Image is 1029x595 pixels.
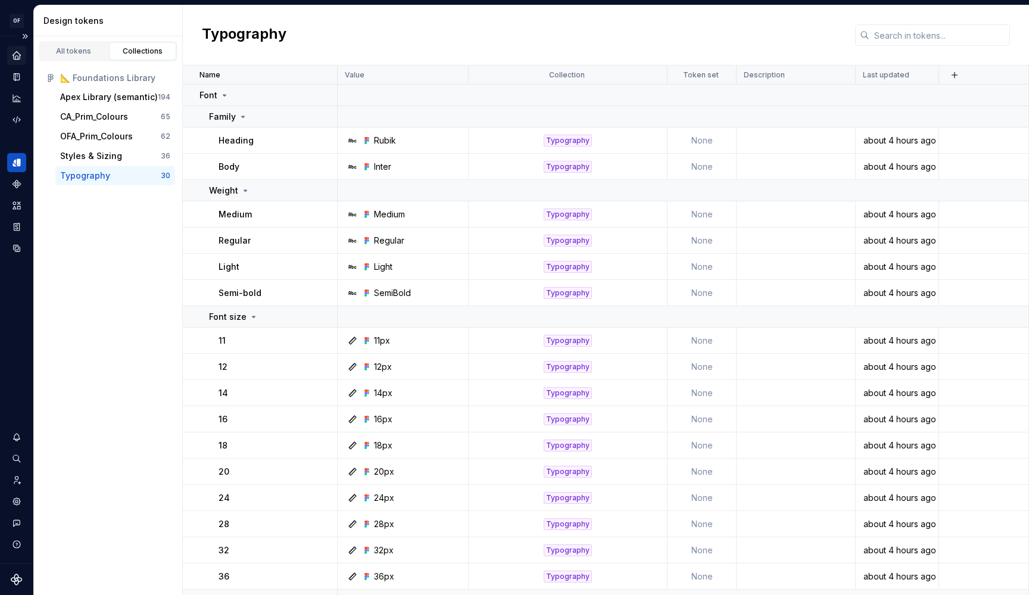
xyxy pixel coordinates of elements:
[544,261,592,273] div: Typography
[856,261,938,273] div: about 4 hours ago
[60,170,110,182] div: Typography
[55,107,175,126] button: CA_Prim_Colours65
[219,492,230,504] p: 24
[374,571,394,582] div: 36px
[856,518,938,530] div: about 4 hours ago
[60,72,170,84] div: 📐 Foundations Library
[544,544,592,556] div: Typography
[161,151,170,161] div: 36
[7,175,26,194] a: Components
[856,413,938,425] div: about 4 hours ago
[668,563,737,590] td: None
[7,110,26,129] div: Code automation
[856,440,938,451] div: about 4 hours ago
[345,70,364,80] p: Value
[668,354,737,380] td: None
[544,571,592,582] div: Typography
[544,466,592,478] div: Typography
[856,571,938,582] div: about 4 hours ago
[219,466,229,478] p: 20
[43,15,177,27] div: Design tokens
[683,70,719,80] p: Token set
[209,185,238,197] p: Weight
[544,135,592,147] div: Typography
[544,518,592,530] div: Typography
[7,217,26,236] a: Storybook stories
[374,413,392,425] div: 16px
[199,70,220,80] p: Name
[7,46,26,65] div: Home
[219,544,229,556] p: 32
[544,235,592,247] div: Typography
[374,387,392,399] div: 14px
[544,361,592,373] div: Typography
[17,28,33,45] button: Expand sidebar
[374,361,392,373] div: 12px
[856,544,938,556] div: about 4 hours ago
[55,127,175,146] button: OFA_Prim_Colours62
[374,261,392,273] div: Light
[158,92,170,102] div: 194
[374,135,396,147] div: Rubik
[856,387,938,399] div: about 4 hours ago
[219,161,239,173] p: Body
[219,387,228,399] p: 14
[7,513,26,532] button: Contact support
[544,208,592,220] div: Typography
[544,492,592,504] div: Typography
[863,70,909,80] p: Last updated
[60,150,122,162] div: Styles & Sizing
[113,46,173,56] div: Collections
[668,380,737,406] td: None
[7,492,26,511] div: Settings
[55,166,175,185] button: Typography30
[668,154,737,180] td: None
[199,89,217,101] p: Font
[7,239,26,258] a: Data sources
[219,261,239,273] p: Light
[219,287,261,299] p: Semi-bold
[219,518,229,530] p: 28
[544,335,592,347] div: Typography
[856,492,938,504] div: about 4 hours ago
[374,440,392,451] div: 18px
[668,406,737,432] td: None
[219,413,227,425] p: 16
[11,574,23,585] svg: Supernova Logo
[161,132,170,141] div: 62
[544,440,592,451] div: Typography
[219,235,251,247] p: Regular
[10,14,24,28] div: OF
[7,449,26,468] button: Search ⌘K
[209,311,247,323] p: Font size
[44,46,104,56] div: All tokens
[374,466,394,478] div: 20px
[219,361,227,373] p: 12
[202,24,286,46] h2: Typography
[374,235,404,247] div: Regular
[161,171,170,180] div: 30
[219,440,227,451] p: 18
[856,208,938,220] div: about 4 hours ago
[856,466,938,478] div: about 4 hours ago
[544,287,592,299] div: Typography
[7,196,26,215] a: Assets
[7,471,26,490] div: Invite team
[549,70,585,80] p: Collection
[856,287,938,299] div: about 4 hours ago
[544,413,592,425] div: Typography
[161,112,170,122] div: 65
[668,280,737,306] td: None
[55,88,175,107] button: Apex Library (semantic)194
[7,153,26,172] a: Design tokens
[856,335,938,347] div: about 4 hours ago
[668,432,737,459] td: None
